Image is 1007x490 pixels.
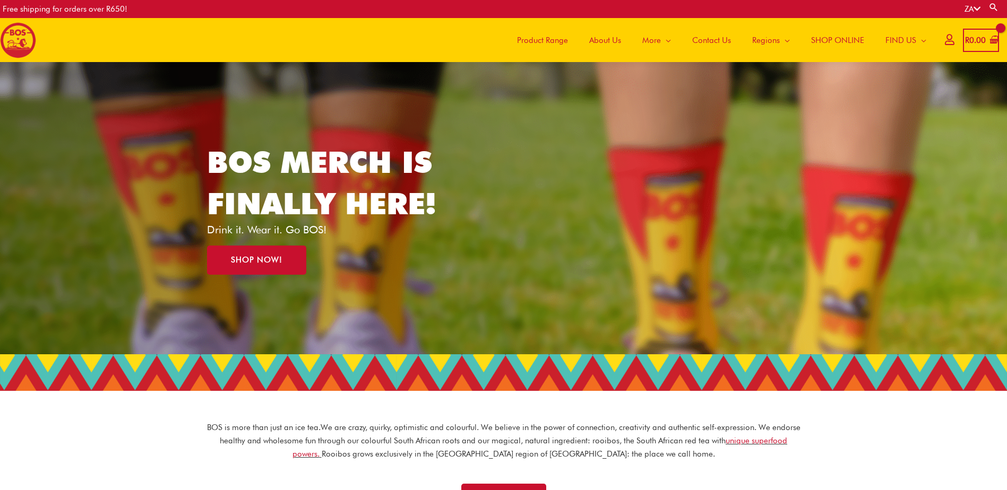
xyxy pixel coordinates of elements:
span: About Us [589,24,621,56]
span: Regions [752,24,780,56]
a: ZA [965,4,980,14]
a: BOS MERCH IS FINALLY HERE! [207,144,436,221]
a: unique superfood powers. [292,436,788,459]
p: BOS is more than just an ice tea. We are crazy, quirky, optimistic and colourful. We believe in t... [206,421,801,460]
span: FIND US [885,24,916,56]
a: SHOP NOW! [207,246,306,275]
span: Product Range [517,24,568,56]
a: View Shopping Cart, empty [963,29,999,52]
bdi: 0.00 [965,36,986,45]
a: More [632,18,682,62]
a: Product Range [506,18,579,62]
a: SHOP ONLINE [801,18,875,62]
span: R [965,36,969,45]
span: Contact Us [692,24,731,56]
p: Drink it. Wear it. Go BOS! [207,224,452,235]
span: More [642,24,661,56]
span: SHOP NOW! [231,256,282,264]
a: Regions [742,18,801,62]
a: Search button [988,2,999,12]
span: SHOP ONLINE [811,24,864,56]
a: Contact Us [682,18,742,62]
nav: Site Navigation [498,18,937,62]
a: About Us [579,18,632,62]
